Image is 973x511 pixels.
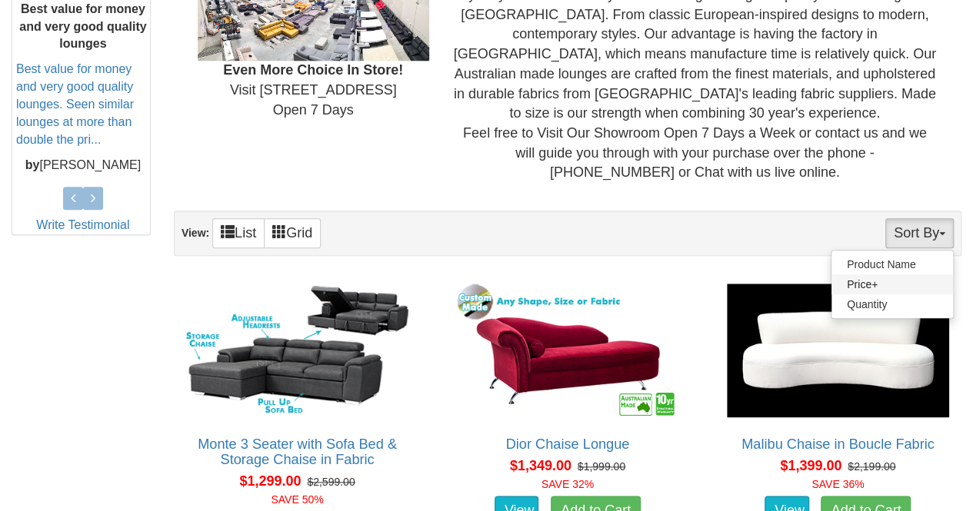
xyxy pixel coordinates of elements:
[831,254,953,274] a: Product Name
[452,280,682,421] img: Dior Chaise Longue
[723,280,953,421] img: Malibu Chaise in Boucle Fabric
[264,218,321,248] a: Grid
[848,460,895,473] del: $2,199.00
[36,218,129,231] a: Write Testimonial
[541,478,594,490] font: SAVE 32%
[198,436,397,467] a: Monte 3 Seater with Sofa Bed & Storage Chaise in Fabric
[811,478,864,490] font: SAVE 36%
[578,460,625,473] del: $1,999.00
[831,274,953,294] a: Price+
[831,294,953,314] a: Quantity
[510,458,571,473] span: $1,349.00
[239,473,301,489] span: $1,299.00
[19,2,146,51] b: Best value for money and very good quality lounges
[182,226,209,238] strong: View:
[780,458,841,473] span: $1,399.00
[212,218,265,248] a: List
[25,158,40,171] b: by
[271,493,323,506] font: SAVE 50%
[307,476,355,488] del: $2,599.00
[885,218,954,248] button: Sort By
[16,157,150,174] p: [PERSON_NAME]
[182,280,412,421] img: Monte 3 Seater with Sofa Bed & Storage Chaise in Fabric
[741,436,935,452] a: Malibu Chaise in Boucle Fabric
[506,436,630,452] a: Dior Chaise Longue
[223,62,403,78] b: Even More Choice In Store!
[16,63,134,146] a: Best value for money and very good quality lounges. Seen similar lounges at more than double the ...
